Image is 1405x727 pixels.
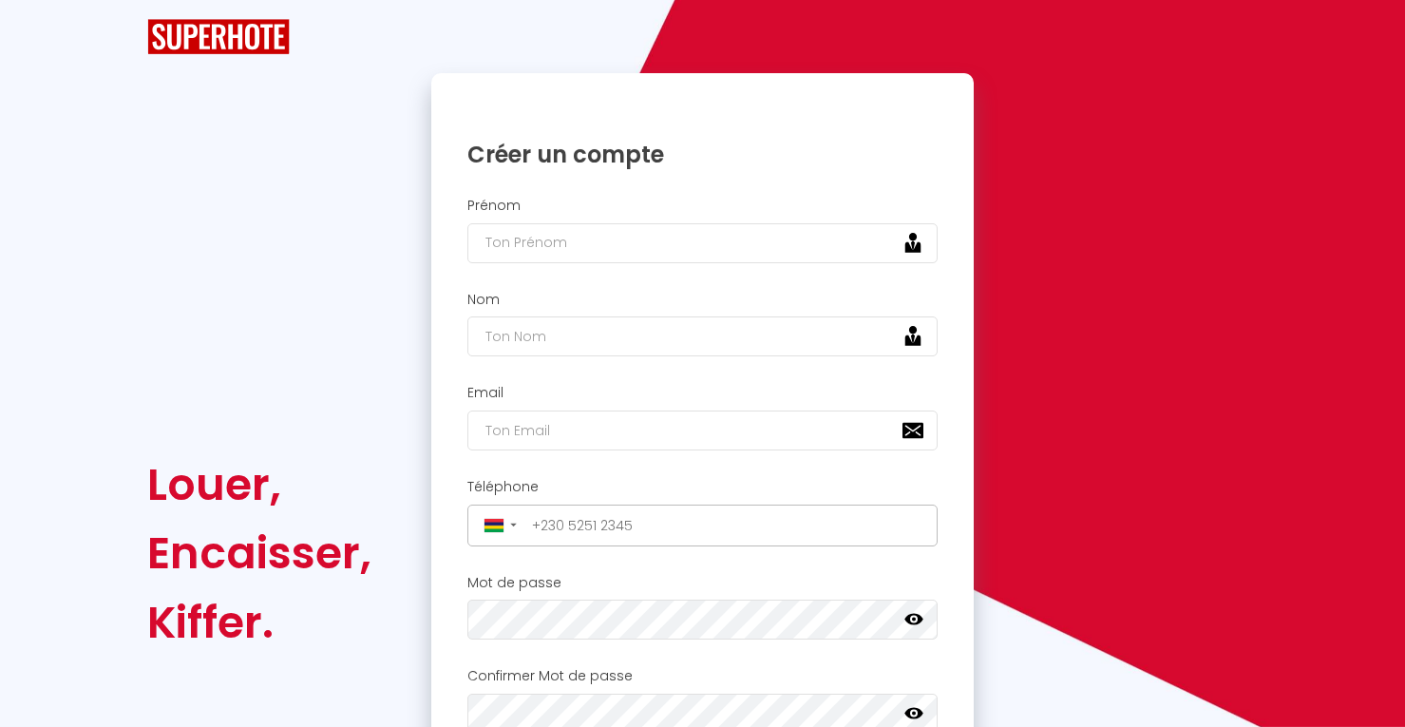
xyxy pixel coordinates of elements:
h2: Téléphone [467,479,939,495]
img: SuperHote logo [147,19,290,54]
div: Kiffer. [147,588,371,657]
h2: Nom [467,292,939,308]
h2: Confirmer Mot de passe [467,668,939,684]
h2: Email [467,385,939,401]
div: Louer, [147,450,371,519]
input: Ton Email [467,411,939,450]
input: +230 5251 2345 [525,510,933,541]
div: Encaisser, [147,519,371,587]
h1: Créer un compte [467,140,939,169]
input: Ton Nom [467,316,939,356]
h2: Prénom [467,198,939,214]
input: Ton Prénom [467,223,939,263]
h2: Mot de passe [467,575,939,591]
span: ▼ [508,521,519,529]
